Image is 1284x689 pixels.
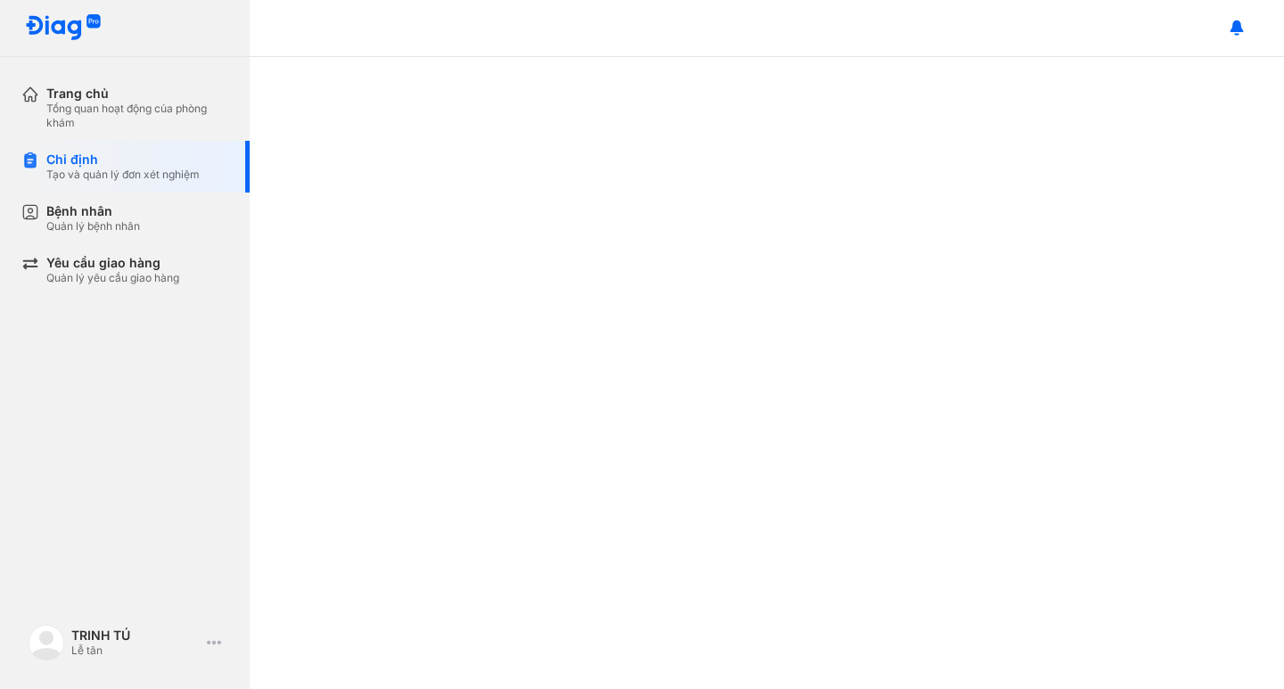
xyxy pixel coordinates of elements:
div: Yêu cầu giao hàng [46,255,179,271]
img: logo [29,625,64,660]
div: Trang chủ [46,86,228,102]
div: Quản lý yêu cầu giao hàng [46,271,179,285]
div: Bệnh nhân [46,203,140,219]
div: Chỉ định [46,152,200,168]
div: Lễ tân [71,644,200,658]
img: logo [25,14,102,42]
div: TRINH TÚ [71,627,200,644]
div: Tổng quan hoạt động của phòng khám [46,102,228,130]
div: Quản lý bệnh nhân [46,219,140,234]
div: Tạo và quản lý đơn xét nghiệm [46,168,200,182]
